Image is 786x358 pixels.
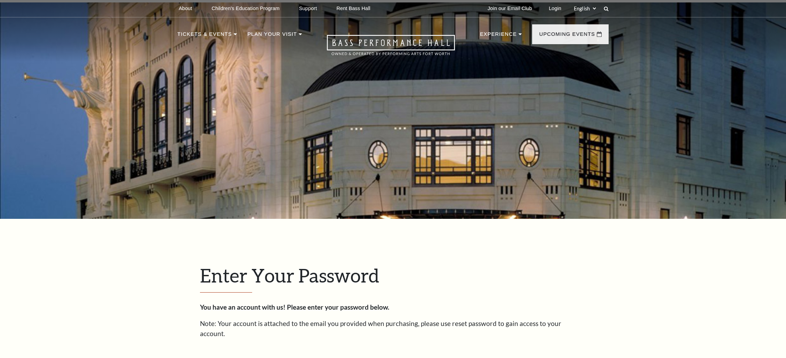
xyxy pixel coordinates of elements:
p: Children's Education Program [211,6,279,11]
p: Rent Bass Hall [336,6,370,11]
p: About [179,6,192,11]
p: Tickets & Events [177,30,232,42]
p: Support [299,6,317,11]
p: Plan Your Visit [247,30,297,42]
p: Note: Your account is attached to the email you provided when purchasing, please use reset passwo... [200,319,586,339]
p: Experience [480,30,517,42]
strong: Please enter your password below. [287,303,389,311]
strong: You have an account with us! [200,303,286,311]
select: Select: [572,5,597,12]
p: Upcoming Events [539,30,595,42]
span: Enter Your Password [200,264,379,286]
